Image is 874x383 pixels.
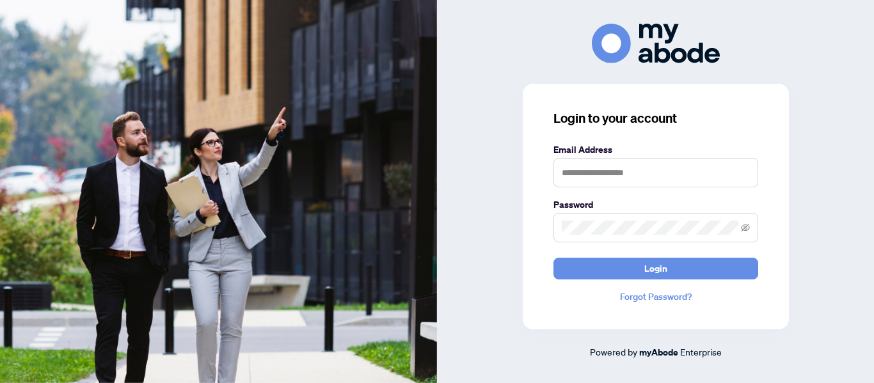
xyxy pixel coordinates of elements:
span: eye-invisible [741,223,750,232]
label: Password [553,198,758,212]
a: myAbode [639,345,678,359]
label: Email Address [553,143,758,157]
h3: Login to your account [553,109,758,127]
a: Forgot Password? [553,290,758,304]
button: Login [553,258,758,279]
span: Powered by [590,346,637,357]
span: Enterprise [680,346,722,357]
span: Login [644,258,667,279]
img: ma-logo [592,24,720,63]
